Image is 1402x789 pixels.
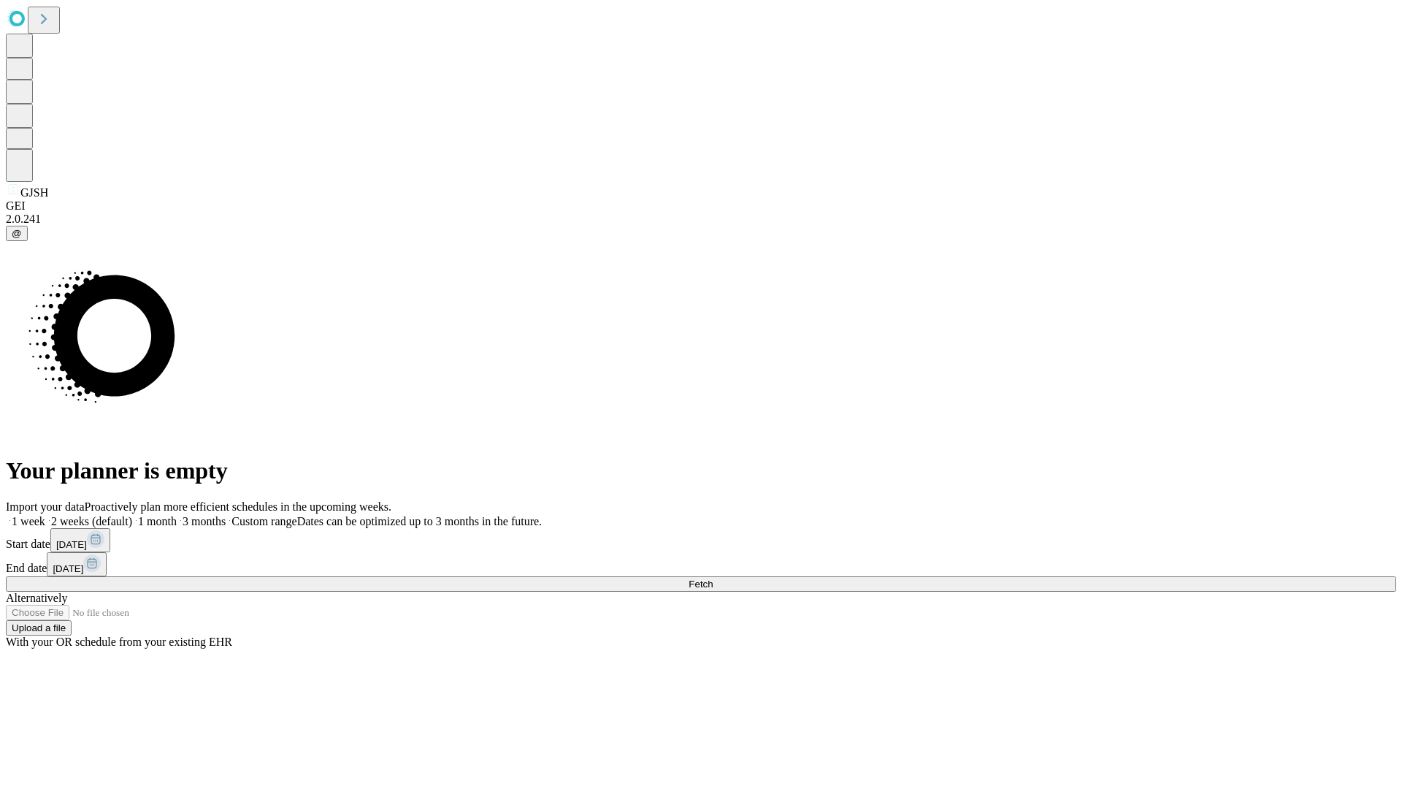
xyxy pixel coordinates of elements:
button: @ [6,226,28,241]
span: Custom range [231,515,296,527]
span: [DATE] [56,539,87,550]
button: Upload a file [6,620,72,636]
span: Dates can be optimized up to 3 months in the future. [297,515,542,527]
button: [DATE] [47,552,107,576]
button: Fetch [6,576,1396,592]
span: Alternatively [6,592,67,604]
span: Proactively plan more efficient schedules in the upcoming weeks. [85,500,391,513]
div: GEI [6,199,1396,213]
span: Import your data [6,500,85,513]
div: Start date [6,528,1396,552]
h1: Your planner is empty [6,457,1396,484]
span: Fetch [689,579,713,590]
span: 1 week [12,515,45,527]
div: End date [6,552,1396,576]
span: [DATE] [53,563,83,574]
span: 1 month [138,515,177,527]
span: 2 weeks (default) [51,515,132,527]
div: 2.0.241 [6,213,1396,226]
span: 3 months [183,515,226,527]
span: GJSH [20,186,48,199]
span: With your OR schedule from your existing EHR [6,636,232,648]
button: [DATE] [50,528,110,552]
span: @ [12,228,22,239]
